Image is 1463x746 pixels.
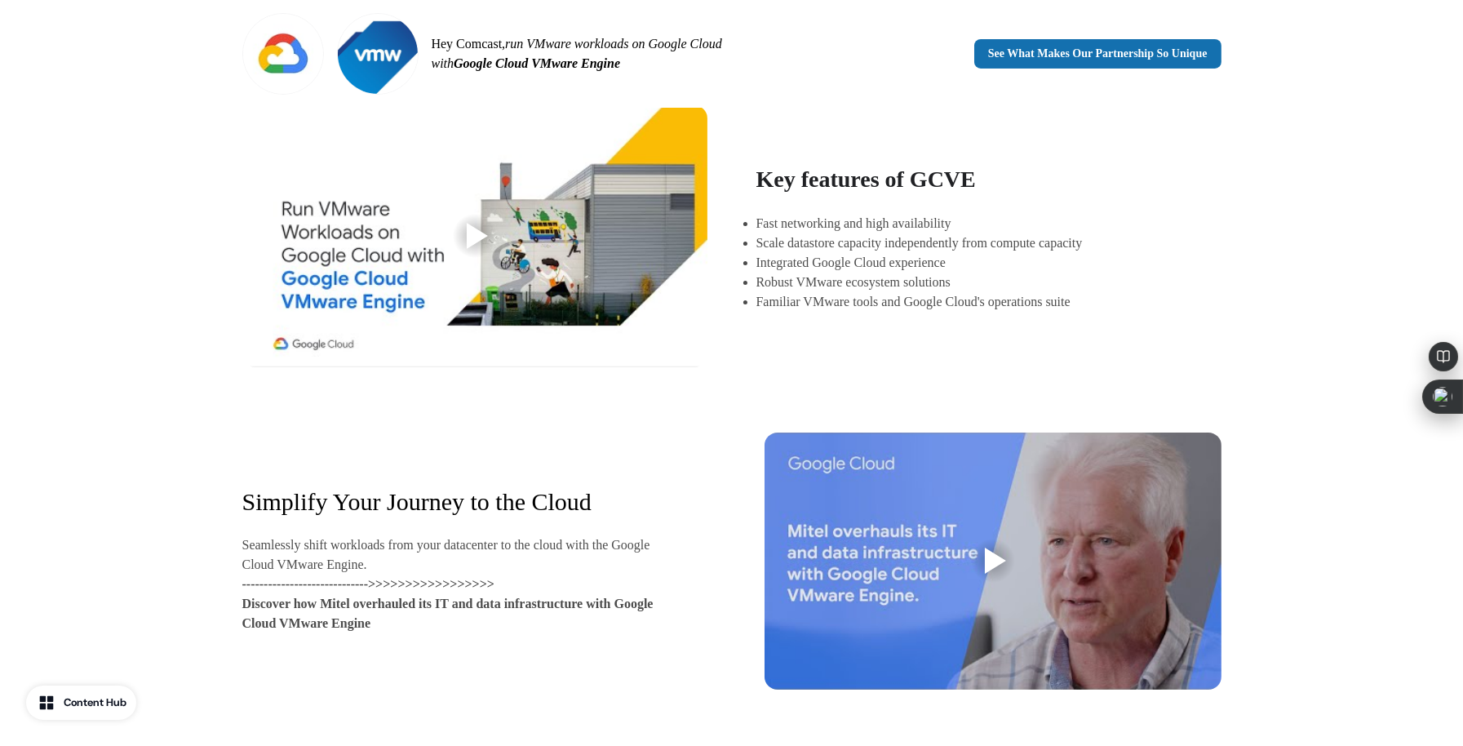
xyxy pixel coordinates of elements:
div: Content Hub [64,695,126,711]
em: Google Cloud VMware Engine [454,56,620,70]
p: Hey Comcast, [432,34,725,73]
p: Scale datastore capacity independently from compute capacity [756,236,1083,250]
span: Fast networking and high availability [756,216,951,230]
a: See What Makes Our Partnership So Unique [974,39,1221,69]
strong: ----------------------------->>>>>>>>>>>>>>>>> [242,577,495,591]
span: Key features of GCVE [756,167,976,192]
p: Seamlessly shift workloads from your datacenter to the cloud with the Google Cloud VMware Engine. [242,535,670,633]
p: Familiar VMware tools and Google Cloud's operations suite [756,295,1071,309]
span: Discover how Mitel overhauled its IT and data infrastructure with Google Cloud VMware Engine [242,597,654,630]
p: Robust VMware ecosystem solutions [756,275,951,289]
em: run VMware workloads on Google Cloud with [432,37,722,70]
h2: Simplify Your Journey to the Cloud [242,488,670,516]
button: Content Hub [26,686,136,720]
p: Integrated Google Cloud experience [756,255,946,269]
